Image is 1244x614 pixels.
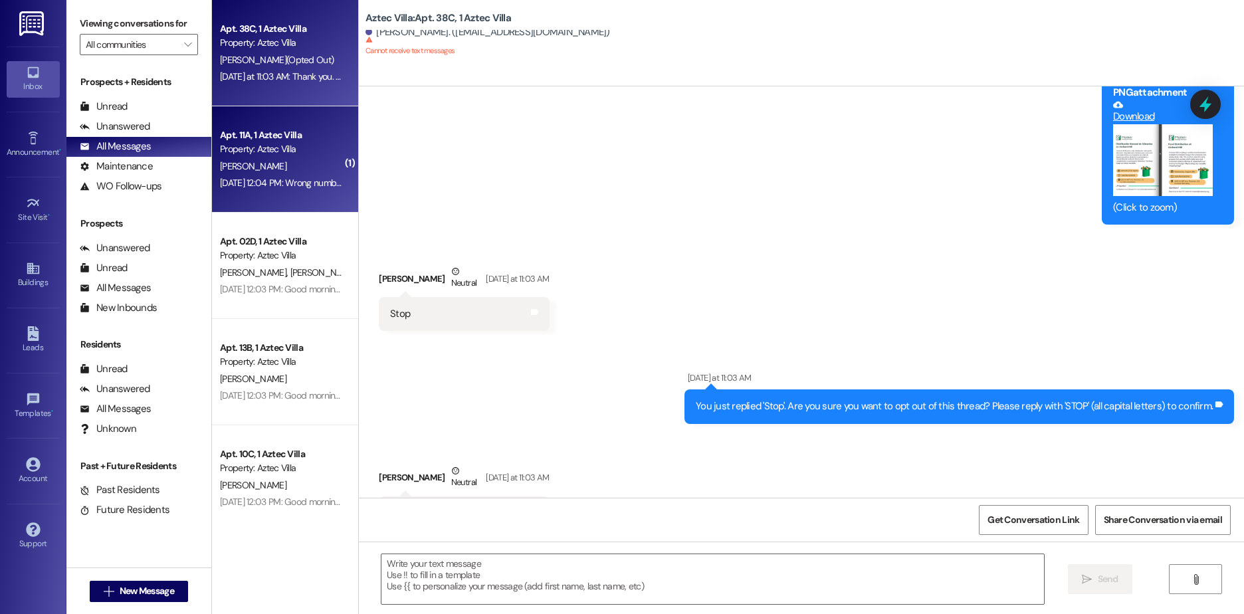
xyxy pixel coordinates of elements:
[220,355,343,369] div: Property: Aztec Villa
[51,407,53,416] span: •
[90,581,188,602] button: New Message
[7,257,60,293] a: Buildings
[59,146,61,155] span: •
[80,179,161,193] div: WO Follow-ups
[80,402,151,416] div: All Messages
[80,100,128,114] div: Unread
[80,301,157,315] div: New Inbounds
[80,281,151,295] div: All Messages
[220,177,344,189] div: [DATE] 12:04 PM: Wrong number
[1095,505,1231,535] button: Share Conversation via email
[482,272,549,286] div: [DATE] at 11:03 AM
[379,264,549,297] div: [PERSON_NAME]
[7,322,60,358] a: Leads
[80,483,160,497] div: Past Residents
[1113,124,1213,197] button: Zoom image
[48,211,50,220] span: •
[220,461,343,475] div: Property: Aztec Villa
[220,128,343,142] div: Apt. 11A, 1 Aztec Villa
[1068,564,1132,594] button: Send
[365,25,610,39] div: [PERSON_NAME]. ([EMAIL_ADDRESS][DOMAIN_NAME])
[220,160,286,172] span: [PERSON_NAME]
[1104,513,1222,527] span: Share Conversation via email
[184,39,191,50] i: 
[220,447,343,461] div: Apt. 10C, 1 Aztec Villa
[1098,572,1118,586] span: Send
[365,11,511,25] b: Aztec Villa: Apt. 38C, 1 Aztec Villa
[120,584,174,598] span: New Message
[80,261,128,275] div: Unread
[1113,86,1187,99] b: PNG attachment
[220,373,286,385] span: [PERSON_NAME]
[104,586,114,597] i: 
[80,422,136,436] div: Unknown
[449,264,479,292] div: Neutral
[220,235,343,249] div: Apt. 02D, 1 Aztec Villa
[80,120,150,134] div: Unanswered
[449,464,479,492] div: Neutral
[220,54,334,66] span: [PERSON_NAME] (Opted Out)
[979,505,1088,535] button: Get Conversation Link
[80,159,153,173] div: Maintenance
[220,22,343,36] div: Apt. 38C, 1 Aztec Villa
[80,13,198,34] label: Viewing conversations for
[19,11,47,36] img: ResiDesk Logo
[7,192,60,228] a: Site Visit •
[7,518,60,554] a: Support
[80,241,150,255] div: Unanswered
[80,503,169,517] div: Future Residents
[80,382,150,396] div: Unanswered
[7,453,60,489] a: Account
[80,362,128,376] div: Unread
[220,479,286,491] span: [PERSON_NAME]
[7,61,60,97] a: Inbox
[365,36,455,55] sup: Cannot receive text messages
[220,341,343,355] div: Apt. 13B, 1 Aztec Villa
[482,470,549,484] div: [DATE] at 11:03 AM
[684,371,751,385] div: [DATE] at 11:03 AM
[66,75,211,89] div: Prospects + Residents
[66,459,211,473] div: Past + Future Residents
[220,249,343,262] div: Property: Aztec Villa
[220,70,886,82] div: [DATE] at 11:03 AM: Thank you. You will no longer receive texts from this thread. Please reply wi...
[987,513,1079,527] span: Get Conversation Link
[66,217,211,231] div: Prospects
[390,307,410,321] div: Stop
[7,388,60,424] a: Templates •
[86,34,177,55] input: All communities
[696,399,1213,413] div: You just replied 'Stop'. Are you sure you want to opt out of this thread? Please reply with 'STOP...
[220,36,343,50] div: Property: Aztec Villa
[66,338,211,352] div: Residents
[220,142,343,156] div: Property: Aztec Villa
[1082,574,1092,585] i: 
[1191,574,1201,585] i: 
[1113,201,1213,215] div: (Click to zoom)
[220,266,290,278] span: [PERSON_NAME]
[379,464,549,496] div: [PERSON_NAME]
[290,266,357,278] span: [PERSON_NAME]
[80,140,151,153] div: All Messages
[1113,100,1213,123] a: Download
